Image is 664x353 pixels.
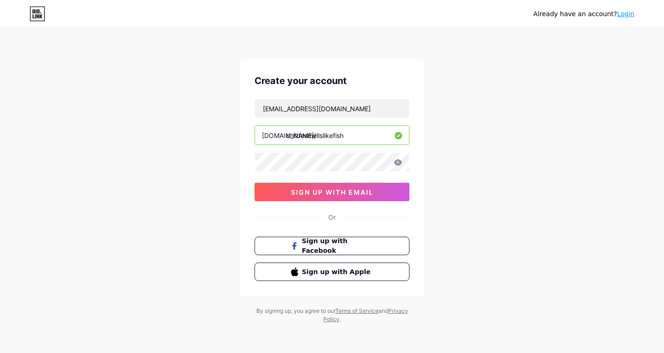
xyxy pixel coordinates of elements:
[262,131,316,140] div: [DOMAIN_NAME]/
[534,9,634,19] div: Already have an account?
[335,307,379,314] a: Terms of Service
[617,10,634,18] a: Login
[254,307,410,323] div: By signing up, you agree to our and .
[255,74,409,88] div: Create your account
[255,237,409,255] button: Sign up with Facebook
[255,126,409,144] input: username
[255,183,409,201] button: sign up with email
[302,236,373,256] span: Sign up with Facebook
[255,263,409,281] button: Sign up with Apple
[255,99,409,118] input: Email
[328,212,336,222] div: Or
[302,267,373,277] span: Sign up with Apple
[291,188,373,196] span: sign up with email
